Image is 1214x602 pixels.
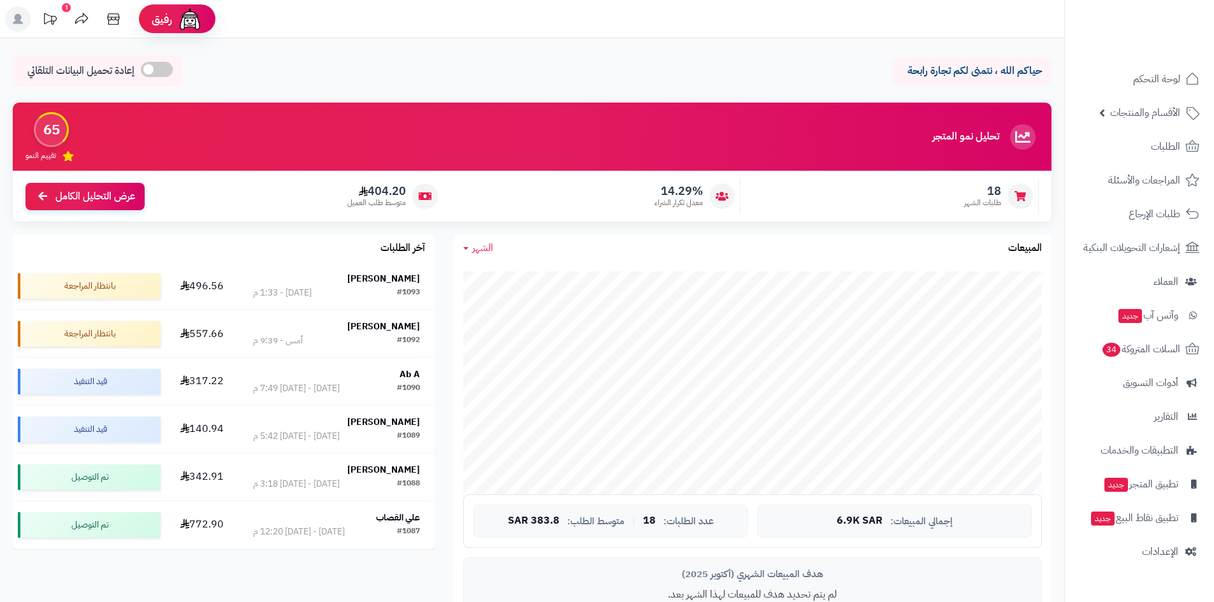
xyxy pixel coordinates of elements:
div: [DATE] - [DATE] 7:49 م [253,382,340,395]
span: متوسط طلب العميل [347,197,406,208]
a: وآتس آبجديد [1073,300,1206,331]
span: 18 [964,184,1001,198]
a: الشهر [463,241,493,255]
span: العملاء [1153,273,1178,290]
strong: [PERSON_NAME] [347,320,420,333]
div: [DATE] - [DATE] 12:20 م [253,526,345,538]
span: إعادة تحميل البيانات التلقائي [27,64,134,78]
strong: [PERSON_NAME] [347,272,420,285]
div: #1090 [397,382,420,395]
div: #1088 [397,478,420,491]
div: بانتظار المراجعة [18,321,161,347]
img: ai-face.png [177,6,203,32]
span: التقارير [1154,408,1178,426]
span: الطلبات [1151,138,1180,155]
div: تم التوصيل [18,512,161,538]
span: طلبات الشهر [964,197,1001,208]
h3: تحليل نمو المتجر [932,131,999,143]
a: الطلبات [1073,131,1206,162]
span: 34 [1102,343,1120,357]
span: معدل تكرار الشراء [654,197,703,208]
div: قيد التنفيذ [18,417,161,442]
strong: [PERSON_NAME] [347,463,420,477]
span: | [632,516,635,526]
a: أدوات التسويق [1073,368,1206,398]
td: 772.90 [166,501,238,548]
span: تقييم النمو [25,150,56,161]
a: إشعارات التحويلات البنكية [1073,233,1206,263]
span: طلبات الإرجاع [1129,205,1180,223]
span: الإعدادات [1142,543,1178,561]
a: التطبيقات والخدمات [1073,435,1206,466]
td: 342.91 [166,454,238,501]
span: وآتس آب [1117,306,1178,324]
div: #1092 [397,334,420,347]
a: العملاء [1073,266,1206,297]
div: [DATE] - [DATE] 3:18 م [253,478,340,491]
span: متوسط الطلب: [567,516,625,527]
span: الأقسام والمنتجات [1110,104,1180,122]
span: جديد [1091,512,1115,526]
a: تحديثات المنصة [34,6,66,35]
a: التقارير [1073,401,1206,432]
h3: المبيعات [1008,243,1042,254]
td: 557.66 [166,310,238,357]
span: أدوات التسويق [1123,374,1178,392]
div: #1093 [397,287,420,299]
span: رفيق [152,11,172,27]
span: التطبيقات والخدمات [1101,441,1178,459]
div: 1 [62,3,71,12]
span: 6.9K SAR [837,515,883,527]
p: لم يتم تحديد هدف للمبيعات لهذا الشهر بعد. [473,587,1032,602]
div: #1089 [397,430,420,443]
span: الشهر [472,240,493,255]
td: 140.94 [166,406,238,453]
a: الإعدادات [1073,536,1206,567]
a: طلبات الإرجاع [1073,199,1206,229]
a: تطبيق المتجرجديد [1073,469,1206,499]
span: المراجعات والأسئلة [1108,171,1180,189]
span: إجمالي المبيعات: [890,516,953,527]
span: جديد [1118,309,1142,323]
img: logo-2.png [1127,36,1202,62]
div: [DATE] - 1:33 م [253,287,312,299]
span: تطبيق نقاط البيع [1090,509,1178,527]
span: إشعارات التحويلات البنكية [1083,239,1180,257]
div: بانتظار المراجعة [18,273,161,299]
div: #1087 [397,526,420,538]
div: قيد التنفيذ [18,369,161,394]
span: عرض التحليل الكامل [55,189,135,204]
span: 383.8 SAR [508,515,560,527]
td: 496.56 [166,262,238,310]
h3: آخر الطلبات [380,243,425,254]
span: السلات المتروكة [1101,340,1180,358]
span: عدد الطلبات: [663,516,714,527]
strong: علي القصاب [376,511,420,524]
span: 14.29% [654,184,703,198]
p: حياكم الله ، نتمنى لكم تجارة رابحة [902,64,1042,78]
span: 404.20 [347,184,406,198]
div: تم التوصيل [18,464,161,490]
span: جديد [1104,478,1128,492]
a: عرض التحليل الكامل [25,183,145,210]
div: هدف المبيعات الشهري (أكتوبر 2025) [473,568,1032,581]
a: السلات المتروكة34 [1073,334,1206,364]
a: لوحة التحكم [1073,64,1206,94]
strong: Ab A [400,368,420,381]
td: 317.22 [166,358,238,405]
div: [DATE] - [DATE] 5:42 م [253,430,340,443]
span: تطبيق المتجر [1103,475,1178,493]
span: لوحة التحكم [1133,70,1180,88]
strong: [PERSON_NAME] [347,415,420,429]
span: 18 [643,515,656,527]
a: المراجعات والأسئلة [1073,165,1206,196]
div: أمس - 9:39 م [253,334,303,347]
a: تطبيق نقاط البيعجديد [1073,503,1206,533]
